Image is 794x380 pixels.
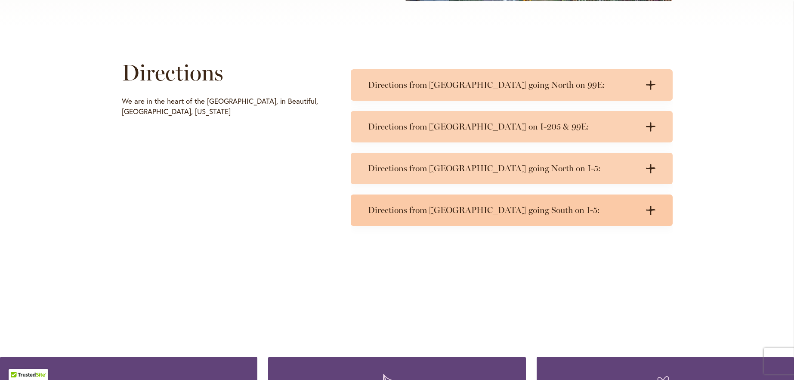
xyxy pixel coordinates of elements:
[122,60,326,86] h1: Directions
[351,153,673,184] summary: Directions from [GEOGRAPHIC_DATA] going North on I-5:
[122,96,326,117] p: We are in the heart of the [GEOGRAPHIC_DATA], in Beautiful, [GEOGRAPHIC_DATA], [US_STATE]
[351,69,673,101] summary: Directions from [GEOGRAPHIC_DATA] going North on 99E:
[368,205,638,216] h3: Directions from [GEOGRAPHIC_DATA] going South on I-5:
[351,111,673,142] summary: Directions from [GEOGRAPHIC_DATA] on I-205 & 99E:
[351,195,673,226] summary: Directions from [GEOGRAPHIC_DATA] going South on I-5:
[368,121,638,132] h3: Directions from [GEOGRAPHIC_DATA] on I-205 & 99E:
[368,163,638,174] h3: Directions from [GEOGRAPHIC_DATA] going North on I-5:
[122,121,326,272] iframe: Directions to Swan Island Dahlias
[368,80,638,90] h3: Directions from [GEOGRAPHIC_DATA] going North on 99E:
